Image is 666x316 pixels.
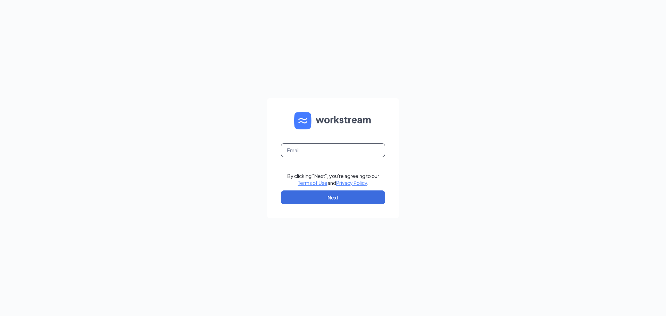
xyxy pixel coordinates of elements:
[281,143,385,157] input: Email
[336,180,367,186] a: Privacy Policy
[287,172,379,186] div: By clicking "Next", you're agreeing to our and .
[294,112,372,129] img: WS logo and Workstream text
[298,180,327,186] a: Terms of Use
[281,190,385,204] button: Next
